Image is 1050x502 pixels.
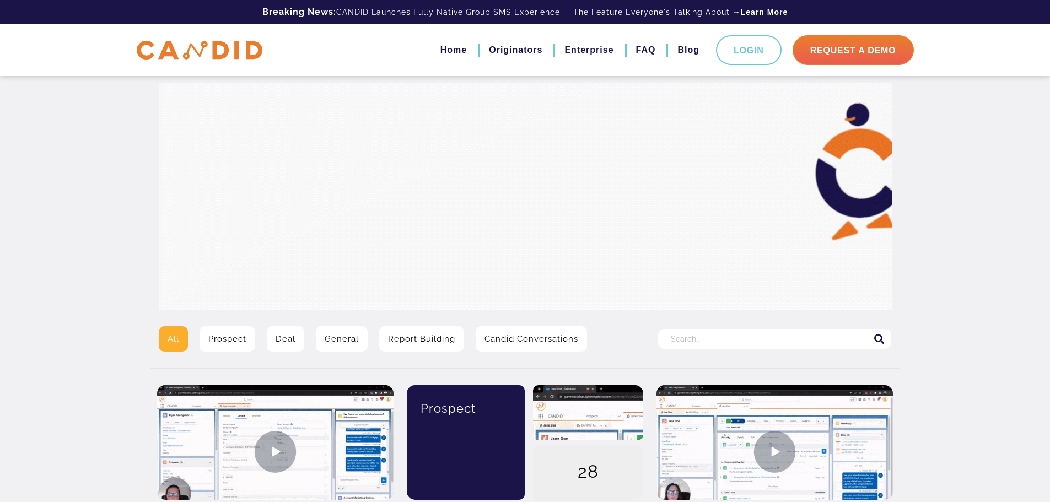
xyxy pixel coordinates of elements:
a: Home [440,41,467,60]
a: Report Building [379,326,464,352]
a: Originators [489,41,542,60]
a: General [316,326,368,352]
a: Prospect [200,326,255,352]
a: Deal [267,326,304,352]
div: 28 [533,446,643,501]
a: Request A Demo [793,35,914,65]
b: Breaking News: [262,7,336,17]
a: Enterprise [564,41,613,60]
img: Video Library Hero [159,83,892,310]
a: FAQ [636,41,656,60]
div: Prospect [415,385,517,431]
a: All [159,326,188,352]
a: Candid Conversations [476,326,587,352]
a: Learn More [741,7,788,18]
a: Login [716,35,782,65]
a: Blog [677,41,699,60]
img: CANDID APP [137,41,262,60]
